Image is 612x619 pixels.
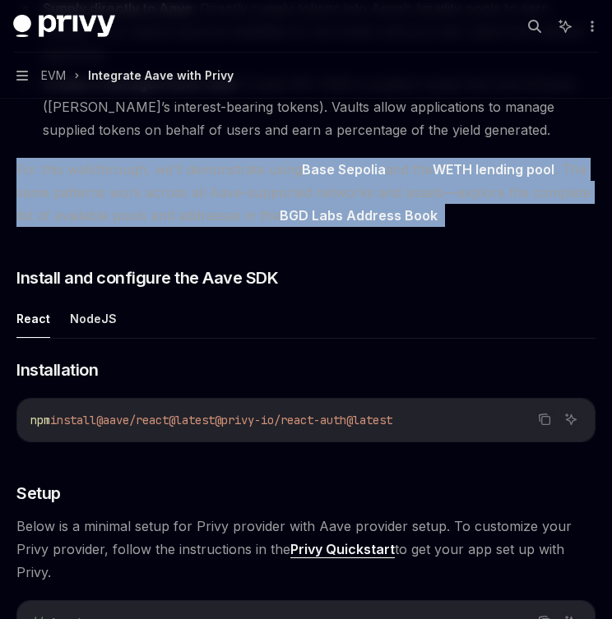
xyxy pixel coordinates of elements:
[16,158,596,227] span: For this walkthrough, we’ll demonstrate using and the . The same patterns work across all Aave-su...
[41,66,66,85] span: EVM
[16,299,50,338] button: React
[290,541,395,558] a: Privy Quickstart
[302,161,386,178] strong: Base Sepolia
[433,161,554,178] strong: WETH lending pool
[13,15,115,38] img: dark logo
[582,15,599,38] button: More actions
[50,413,96,427] span: install
[16,358,98,381] span: Installation
[16,482,61,505] span: Setup
[96,413,215,427] span: @aave/react@latest
[215,413,392,427] span: @privy-io/react-auth@latest
[70,299,117,338] button: NodeJS
[16,515,596,584] span: Below is a minimal setup for Privy provider with Aave provider setup. To customize your Privy pro...
[16,72,596,141] li: : Create ERC-4626 compliant vaults that hold aTokens ([PERSON_NAME]’s interest-bearing tokens). V...
[88,66,234,85] div: Integrate Aave with Privy
[16,266,278,289] span: Install and configure the Aave SDK
[30,413,50,427] span: npm
[560,409,582,430] button: Ask AI
[280,207,438,224] a: BGD Labs Address Book
[534,409,555,430] button: Copy the contents from the code block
